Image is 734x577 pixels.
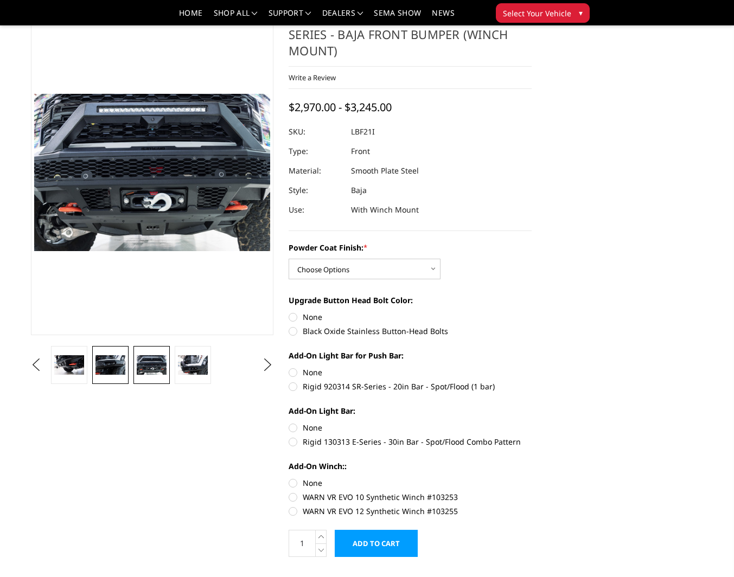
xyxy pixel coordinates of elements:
[289,142,343,161] dt: Type:
[432,9,454,25] a: News
[289,350,532,361] label: Add-On Light Bar for Push Bar:
[137,355,166,375] img: 2021-2025 Ford Raptor - Freedom Series - Baja Front Bumper (winch mount)
[335,530,418,557] input: Add to Cart
[289,405,532,416] label: Add-On Light Bar:
[269,9,311,25] a: Support
[289,181,343,200] dt: Style:
[289,200,343,220] dt: Use:
[260,357,276,373] button: Next
[289,311,532,323] label: None
[351,122,375,142] dd: LBF21I
[496,3,590,23] button: Select Your Vehicle
[289,422,532,433] label: None
[289,491,532,503] label: WARN VR EVO 10 Synthetic Winch #103253
[503,8,571,19] span: Select Your Vehicle
[579,7,583,18] span: ▾
[289,242,532,253] label: Powder Coat Finish:
[351,181,367,200] dd: Baja
[289,505,532,517] label: WARN VR EVO 12 Synthetic Winch #103255
[351,200,419,220] dd: With Winch Mount
[289,73,336,82] a: Write a Review
[178,355,207,375] img: 2021-2025 Ford Raptor - Freedom Series - Baja Front Bumper (winch mount)
[289,381,532,392] label: Rigid 920314 SR-Series - 20in Bar - Spot/Flood (1 bar)
[289,294,532,306] label: Upgrade Button Head Bolt Color:
[289,325,532,337] label: Black Oxide Stainless Button-Head Bolts
[31,10,274,335] a: 2021-2025 Ford Raptor - Freedom Series - Baja Front Bumper (winch mount)
[179,9,202,25] a: Home
[214,9,258,25] a: shop all
[289,122,343,142] dt: SKU:
[289,161,343,181] dt: Material:
[322,9,363,25] a: Dealers
[28,357,44,373] button: Previous
[289,477,532,489] label: None
[289,10,532,67] h1: [DATE]-[DATE] Ford Raptor - Freedom Series - Baja Front Bumper (winch mount)
[351,142,370,161] dd: Front
[289,436,532,447] label: Rigid 130313 E-Series - 30in Bar - Spot/Flood Combo Pattern
[95,355,125,375] img: 2021-2025 Ford Raptor - Freedom Series - Baja Front Bumper (winch mount)
[289,100,392,114] span: $2,970.00 - $3,245.00
[374,9,421,25] a: SEMA Show
[289,460,532,472] label: Add-On Winch::
[54,355,84,375] img: 2021-2025 Ford Raptor - Freedom Series - Baja Front Bumper (winch mount)
[351,161,419,181] dd: Smooth Plate Steel
[289,367,532,378] label: None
